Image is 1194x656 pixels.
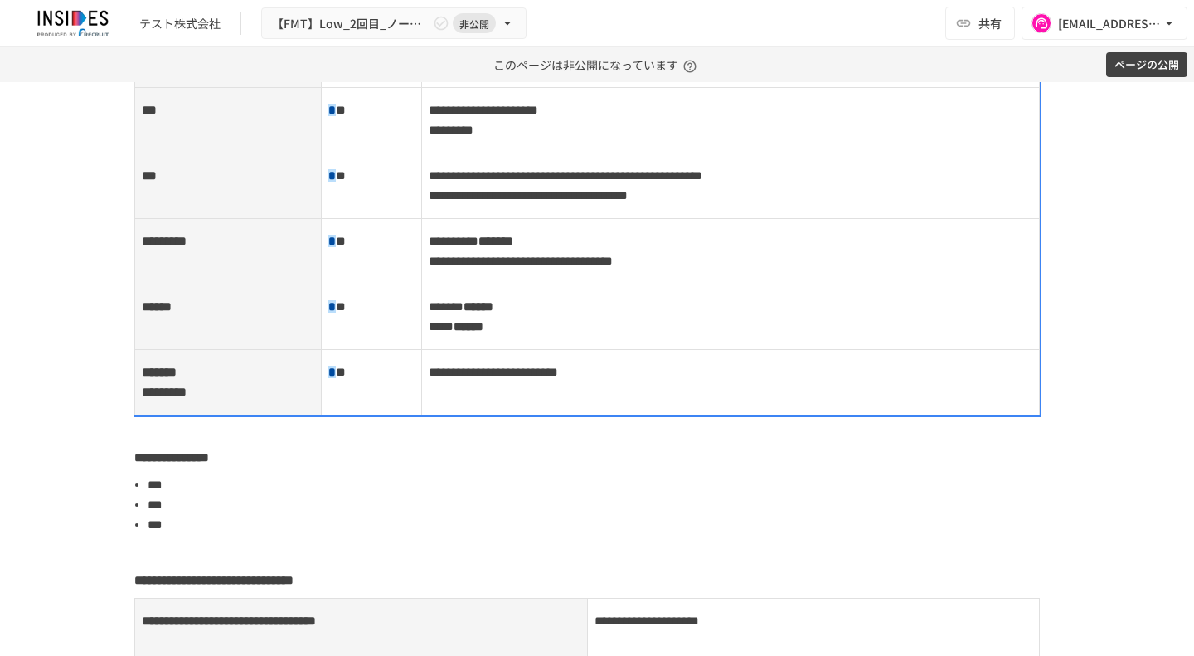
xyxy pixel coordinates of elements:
div: テスト株式会社 [139,15,221,32]
span: 非公開 [453,15,496,32]
span: 共有 [978,14,1002,32]
button: 【FMT】Low_2回目_ノーマル★インサイズ活用推進ミーティング ～2回目～非公開 [261,7,527,40]
p: このページは非公開になっています [493,47,701,82]
img: JmGSPSkPjKwBq77AtHmwC7bJguQHJlCRQfAXtnx4WuV [20,10,126,36]
span: 【FMT】Low_2回目_ノーマル★インサイズ活用推進ミーティング ～2回目～ [272,13,430,34]
div: [EMAIL_ADDRESS][DOMAIN_NAME] [1058,13,1161,34]
button: 共有 [945,7,1015,40]
button: ページの公開 [1106,52,1187,78]
button: [EMAIL_ADDRESS][DOMAIN_NAME] [1022,7,1187,40]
